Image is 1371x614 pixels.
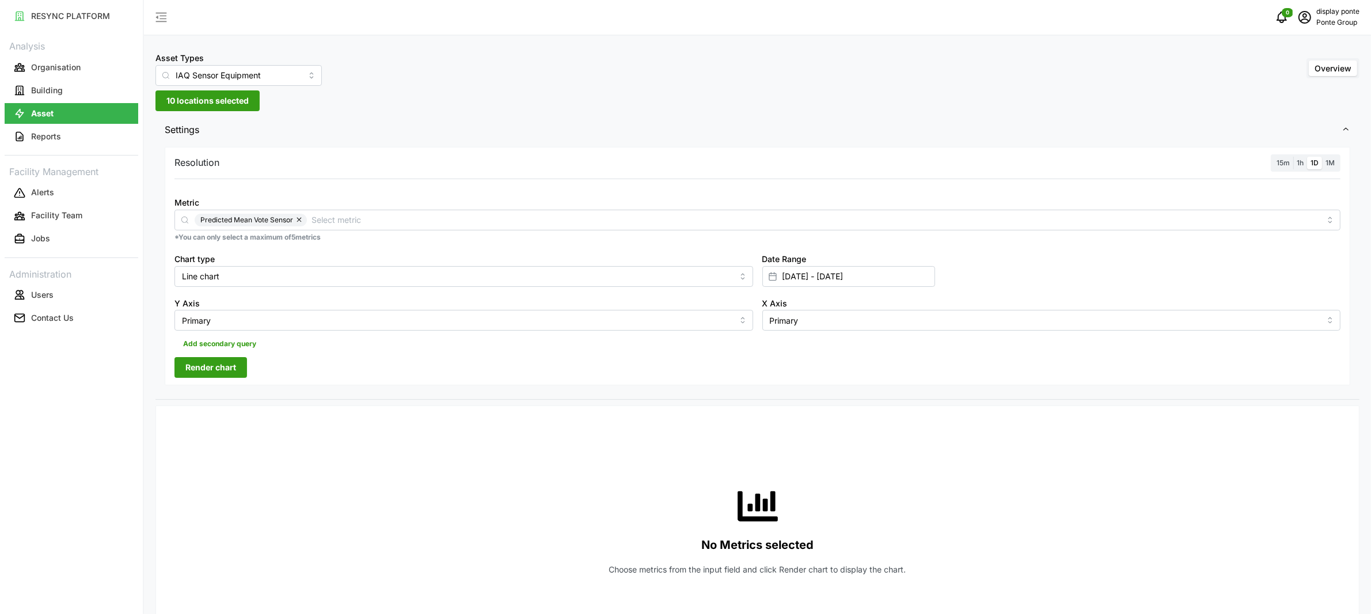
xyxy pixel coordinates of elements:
[1316,6,1359,17] p: display ponte
[1316,17,1359,28] p: Ponte Group
[31,131,61,142] p: Reports
[5,228,138,251] a: Jobs
[155,116,1359,144] button: Settings
[701,536,814,555] p: No Metrics selected
[5,206,138,226] button: Facility Team
[174,266,753,287] input: Select chart type
[155,52,204,65] label: Asset Types
[183,336,256,352] span: Add secondary query
[1277,158,1290,167] span: 15m
[5,308,138,328] button: Contact Us
[174,357,247,378] button: Render chart
[5,125,138,148] a: Reports
[165,116,1342,144] span: Settings
[5,79,138,102] a: Building
[31,62,81,73] p: Organisation
[31,233,50,244] p: Jobs
[31,210,82,221] p: Facility Team
[174,156,219,170] p: Resolution
[5,265,138,282] p: Administration
[1286,9,1289,17] span: 0
[1315,63,1351,73] span: Overview
[5,6,138,26] button: RESYNC PLATFORM
[31,289,54,301] p: Users
[155,144,1359,400] div: Settings
[174,297,200,310] label: Y Axis
[5,162,138,179] p: Facility Management
[762,253,807,266] label: Date Range
[5,102,138,125] a: Asset
[5,37,138,54] p: Analysis
[200,214,293,226] span: Predicted Mean Vote Sensor
[1326,158,1335,167] span: 1M
[174,233,1340,242] p: *You can only select a maximum of 5 metrics
[762,297,788,310] label: X Axis
[31,187,54,198] p: Alerts
[5,80,138,101] button: Building
[174,196,199,209] label: Metric
[609,564,906,575] p: Choose metrics from the input field and click Render chart to display the chart.
[5,285,138,305] button: Users
[185,358,236,377] span: Render chart
[155,90,260,111] button: 10 locations selected
[762,310,1341,331] input: Select X axis
[5,283,138,306] a: Users
[166,91,249,111] span: 10 locations selected
[5,56,138,79] a: Organisation
[5,183,138,203] button: Alerts
[31,108,54,119] p: Asset
[5,181,138,204] a: Alerts
[762,266,935,287] input: Select date range
[174,310,753,331] input: Select Y axis
[1270,6,1293,29] button: notifications
[31,85,63,96] p: Building
[5,229,138,249] button: Jobs
[31,312,74,324] p: Contact Us
[1297,158,1304,167] span: 1h
[312,213,1320,226] input: Select metric
[5,126,138,147] button: Reports
[174,253,215,266] label: Chart type
[5,204,138,228] a: Facility Team
[5,306,138,329] a: Contact Us
[5,5,138,28] a: RESYNC PLATFORM
[174,335,265,353] button: Add secondary query
[31,10,110,22] p: RESYNC PLATFORM
[1293,6,1316,29] button: schedule
[1311,158,1319,167] span: 1D
[5,57,138,78] button: Organisation
[5,103,138,124] button: Asset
